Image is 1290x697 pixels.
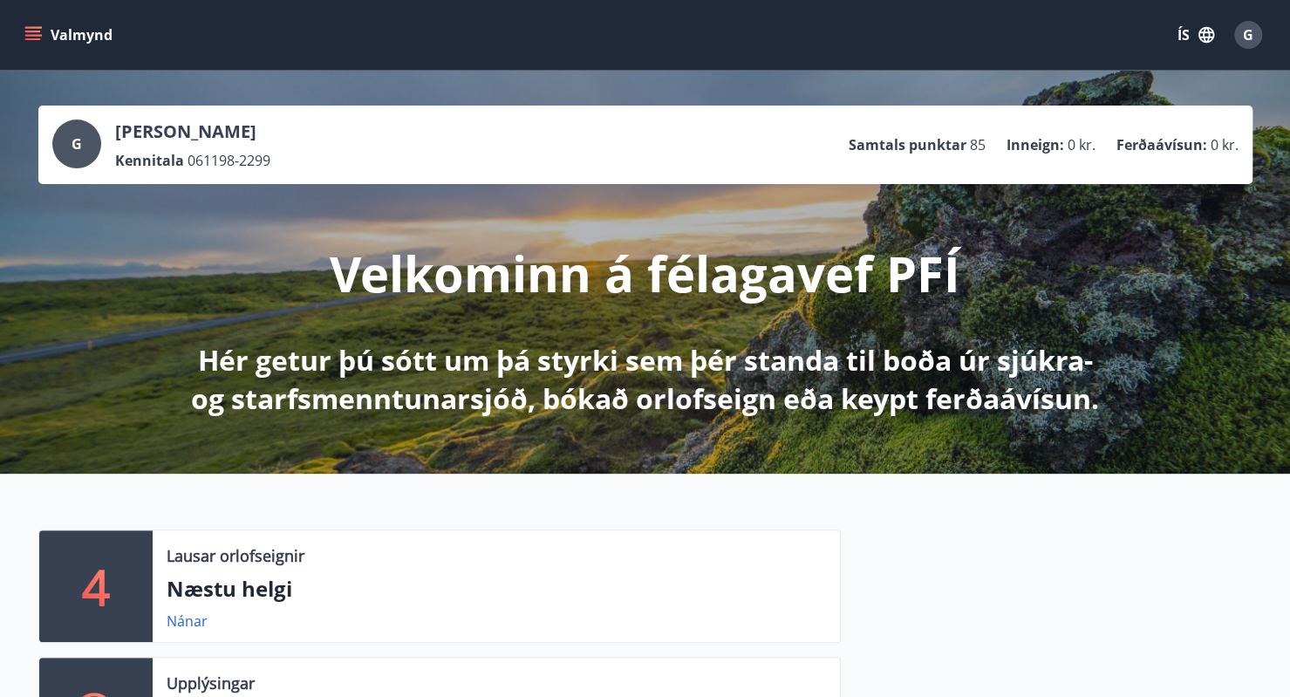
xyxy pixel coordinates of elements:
p: Hér getur þú sótt um þá styrki sem þér standa til boða úr sjúkra- og starfsmenntunarsjóð, bókað o... [185,341,1106,418]
p: Kennitala [115,151,184,170]
p: Inneign : [1007,135,1064,154]
button: ÍS [1168,19,1224,51]
span: G [72,134,82,154]
p: Upplýsingar [167,672,255,694]
span: 061198-2299 [188,151,270,170]
p: Næstu helgi [167,574,826,604]
p: Samtals punktar [849,135,966,154]
p: Velkominn á félagavef PFÍ [330,240,960,306]
button: G [1227,14,1269,56]
p: Lausar orlofseignir [167,544,304,567]
p: 4 [82,553,110,619]
button: menu [21,19,119,51]
span: 0 kr. [1068,135,1095,154]
span: 0 kr. [1211,135,1239,154]
a: Nánar [167,612,208,631]
span: 85 [970,135,986,154]
p: Ferðaávísun : [1116,135,1207,154]
span: G [1243,25,1253,44]
p: [PERSON_NAME] [115,120,270,144]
